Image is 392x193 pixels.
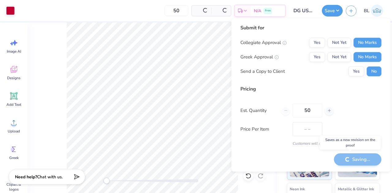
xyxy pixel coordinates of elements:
[254,8,261,14] span: N/A
[322,5,343,17] button: Save
[240,39,287,46] div: Collegiate Approval
[327,38,351,47] button: Not Yet
[164,5,188,16] input: – –
[240,68,285,75] div: Send a Copy to Client
[240,107,277,114] label: Est. Quantity
[240,54,279,61] div: Greek Approval
[37,174,63,180] span: Chat with us.
[290,186,305,192] span: Neon Ink
[104,178,110,184] div: Accessibility label
[240,126,288,133] label: Price Per Item
[265,9,271,13] span: Free
[289,5,319,17] input: Untitled Design
[367,66,381,76] button: No
[361,5,386,17] a: BL
[348,66,364,76] button: Yes
[240,24,381,32] div: Submit for
[9,155,19,160] span: Greek
[4,182,24,192] span: Clipart & logos
[292,103,322,117] input: – –
[371,5,383,17] img: Bella Lutton
[240,141,381,146] div: Customers will see this price on HQ.
[309,38,325,47] button: Yes
[353,38,381,47] button: No Marks
[309,52,325,62] button: Yes
[319,135,381,150] div: Saves as a new revision on the proof
[353,52,381,62] button: No Marks
[7,76,21,80] span: Designs
[338,186,374,192] span: Metallic & Glitter Ink
[7,49,21,54] span: Image AI
[240,85,381,93] div: Pricing
[8,129,20,134] span: Upload
[327,52,351,62] button: Not Yet
[15,174,37,180] strong: Need help?
[364,7,369,14] span: BL
[6,102,21,107] span: Add Text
